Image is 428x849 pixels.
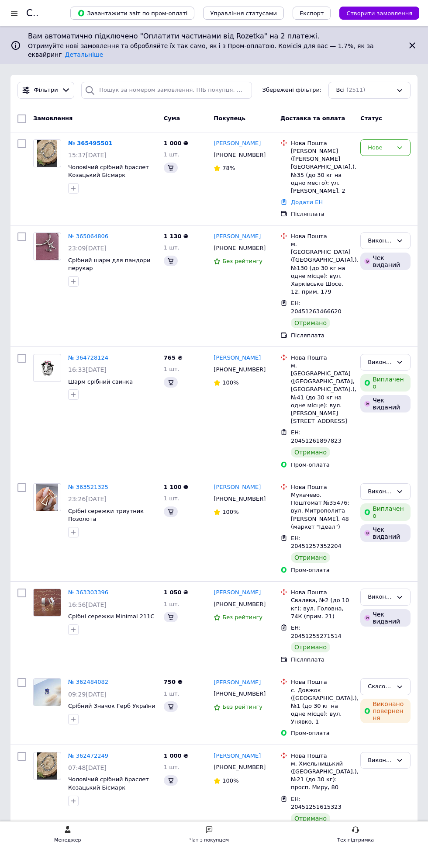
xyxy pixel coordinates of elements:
[65,51,104,58] a: Детальніше
[212,688,266,700] div: [PHONE_NUMBER]
[214,589,261,597] a: [PERSON_NAME]
[26,8,115,18] h1: Список замовлень
[291,642,330,652] div: Отримано
[222,777,238,784] span: 100%
[214,232,261,241] a: [PERSON_NAME]
[68,508,144,523] span: Срібні сережки триутник Позолота
[291,232,353,240] div: Нова Пошта
[291,752,353,760] div: Нова Пошта
[203,7,284,20] button: Управління статусами
[214,483,261,492] a: [PERSON_NAME]
[212,762,266,773] div: [PHONE_NUMBER]
[212,243,266,254] div: [PHONE_NUMBER]
[368,236,393,246] div: Виконано
[291,535,342,550] span: ЕН: 20451257352204
[346,10,412,17] span: Створити замовлення
[212,493,266,505] div: [PHONE_NUMBER]
[214,139,261,148] a: [PERSON_NAME]
[164,354,183,361] span: 765 ₴
[81,82,252,99] input: Пошук за номером замовлення, ПІБ покупця, номером телефону, Email, номером накладної
[346,87,365,93] span: (2511)
[291,566,353,574] div: Пром-оплата
[164,764,179,770] span: 1 шт.
[36,233,58,260] img: Фото товару
[68,233,108,239] a: № 365064806
[164,366,179,372] span: 1 шт.
[212,149,266,161] div: [PHONE_NUMBER]
[291,240,353,296] div: м. [GEOGRAPHIC_DATA] ([GEOGRAPHIC_DATA].), №130 (до 30 кг на одне місце): вул. Харківське Шосе, 1...
[291,429,342,444] span: ЕН: 20451261897823
[280,115,345,121] span: Доставка та оплата
[54,836,81,845] div: Менеджер
[360,609,411,627] div: Чек виданий
[222,165,235,171] span: 78%
[68,378,133,385] a: Шарм срібний свинка
[33,483,61,511] a: Фото товару
[68,613,155,620] span: Срібні сережки Minimal 211С
[210,10,277,17] span: Управління статусами
[291,686,353,726] div: с. Довжок ([GEOGRAPHIC_DATA].), №1 (до 30 кг на одне місце): вул. Унявко, 1
[368,487,393,496] div: Виконано
[36,484,58,511] img: Фото товару
[291,589,353,596] div: Нова Пошта
[222,614,262,620] span: Без рейтингу
[68,245,107,252] span: 23:09[DATE]
[77,9,187,17] span: Завантажити звіт по пром-оплаті
[291,318,330,328] div: Отримано
[360,503,411,521] div: Виплачено
[222,703,262,710] span: Без рейтингу
[336,86,345,94] span: Всі
[300,10,324,17] span: Експорт
[164,589,188,596] span: 1 050 ₴
[339,7,419,20] button: Створити замовлення
[28,42,373,58] span: Отримуйте нові замовлення та обробляйте їх так само, як і з Пром-оплатою. Комісія для вас — 1.7%,...
[68,152,107,159] span: 15:37[DATE]
[164,690,179,697] span: 1 шт.
[164,495,179,502] span: 1 шт.
[291,210,353,218] div: Післяплата
[291,678,353,686] div: Нова Пошта
[34,679,61,706] img: Фото товару
[68,164,149,179] span: Чоловічий срібний браслет Козацький Бісмарк
[291,483,353,491] div: Нова Пошта
[368,682,393,691] div: Скасовано
[68,703,155,709] a: Срібний Значок Герб України
[34,86,58,94] span: Фільтри
[164,151,179,158] span: 1 шт.
[222,509,238,515] span: 100%
[212,364,266,375] div: [PHONE_NUMBER]
[33,589,61,617] a: Фото товару
[68,484,108,490] a: № 363521325
[68,354,108,361] a: № 364728124
[33,232,61,260] a: Фото товару
[68,496,107,502] span: 23:26[DATE]
[164,679,183,685] span: 750 ₴
[164,140,188,146] span: 1 000 ₴
[68,764,107,771] span: 07:48[DATE]
[331,10,419,16] a: Створити замовлення
[68,589,108,596] a: № 363303396
[360,524,411,542] div: Чек виданий
[222,258,262,264] span: Без рейтингу
[214,354,261,362] a: [PERSON_NAME]
[368,143,393,152] div: Нове
[212,599,266,610] div: [PHONE_NUMBER]
[293,7,331,20] button: Експорт
[291,813,330,824] div: Отримано
[291,624,342,639] span: ЕН: 20451255271514
[68,257,150,272] a: Срібний шарм для пандори перукар
[360,253,411,270] div: Чек виданий
[368,358,393,367] div: Виконано
[291,461,353,469] div: Пром-оплата
[68,601,107,608] span: 16:56[DATE]
[291,147,353,195] div: [PERSON_NAME] ([PERSON_NAME][GEOGRAPHIC_DATA].), №35 (до 30 кг на одно место): ул. [PERSON_NAME], 2
[164,484,188,490] span: 1 100 ₴
[70,7,194,20] button: Завантажити звіт по пром-оплаті
[291,729,353,737] div: Пром-оплата
[360,374,411,392] div: Виплачено
[291,300,342,315] span: ЕН: 20451263466620
[68,366,107,373] span: 16:33[DATE]
[291,362,353,426] div: м. [GEOGRAPHIC_DATA] ([GEOGRAPHIC_DATA], [GEOGRAPHIC_DATA].), №41 (до 30 кг на одне місце): вул. ...
[33,115,72,121] span: Замовлення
